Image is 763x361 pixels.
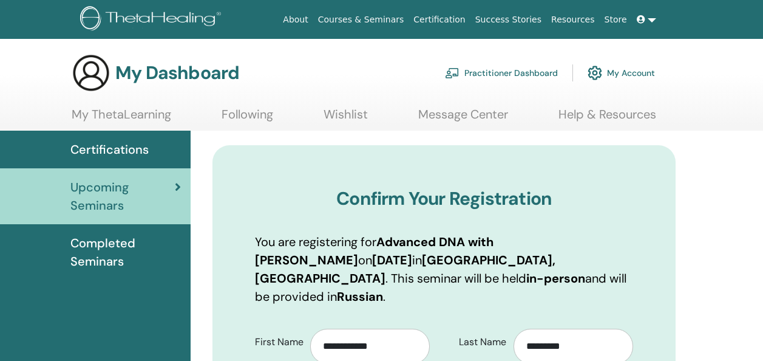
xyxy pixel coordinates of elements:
[450,331,514,354] label: Last Name
[546,9,600,31] a: Resources
[278,9,313,31] a: About
[372,252,412,268] b: [DATE]
[409,9,470,31] a: Certification
[558,107,656,131] a: Help & Resources
[588,60,655,86] a: My Account
[324,107,368,131] a: Wishlist
[222,107,273,131] a: Following
[337,289,383,304] b: Russian
[72,107,171,131] a: My ThetaLearning
[70,234,181,270] span: Completed Seminars
[255,233,633,306] p: You are registering for on in . This seminar will be held and will be provided in .
[80,6,225,33] img: logo.png
[115,62,239,84] h3: My Dashboard
[313,9,409,31] a: Courses & Seminars
[600,9,632,31] a: Store
[526,270,585,286] b: in-person
[445,67,459,78] img: chalkboard-teacher.svg
[418,107,508,131] a: Message Center
[70,178,175,215] span: Upcoming Seminars
[70,140,149,159] span: Certifications
[255,188,633,210] h3: Confirm Your Registration
[72,53,110,92] img: generic-user-icon.jpg
[470,9,546,31] a: Success Stories
[588,63,602,83] img: cog.svg
[246,331,310,354] label: First Name
[445,60,558,86] a: Practitioner Dashboard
